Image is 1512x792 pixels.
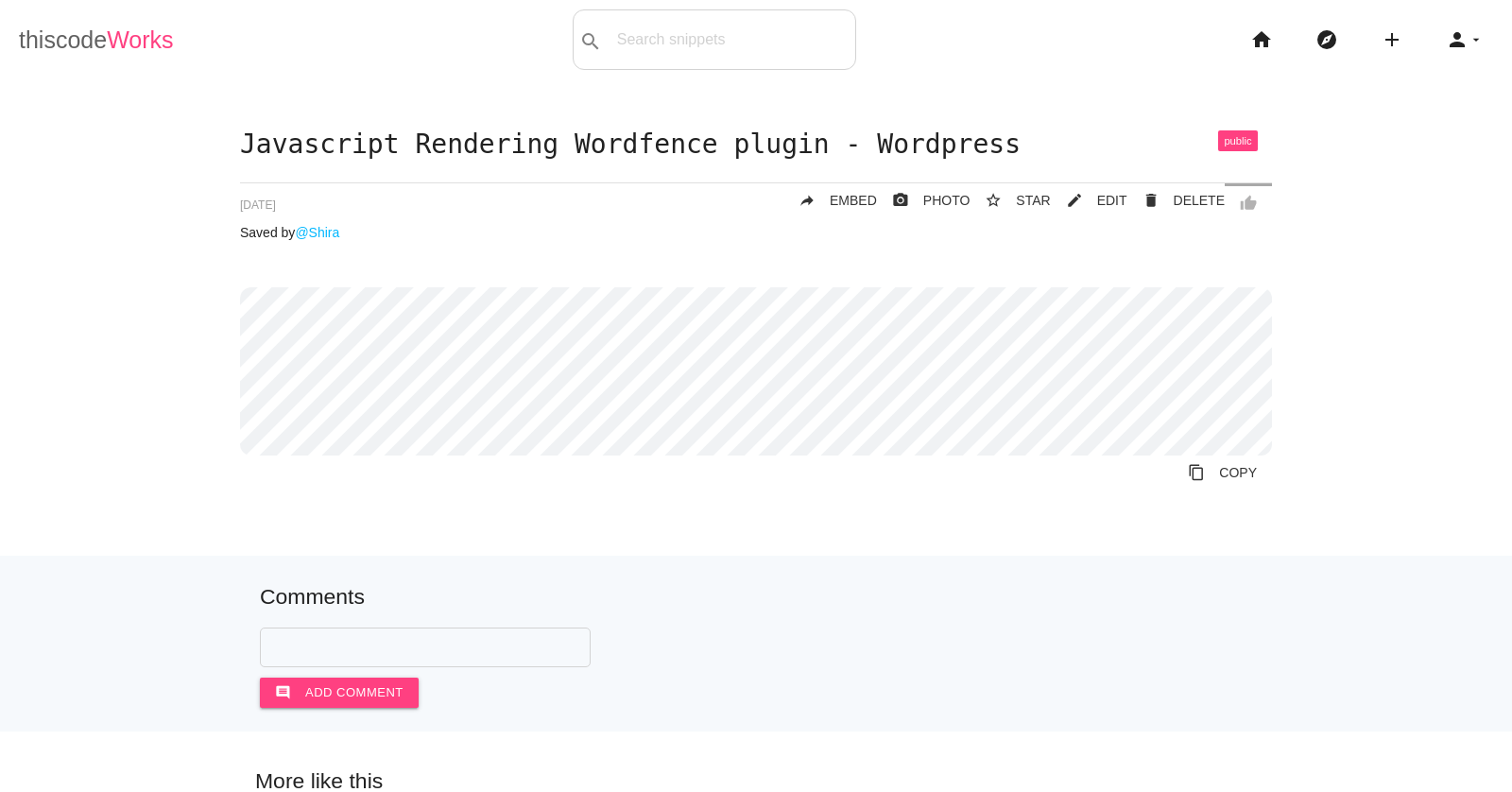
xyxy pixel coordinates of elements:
input: Search snippets [608,20,855,60]
span: DELETE [1174,193,1225,208]
a: photo_cameraPHOTO [877,183,971,217]
span: [DATE] [240,198,276,212]
a: @Shira [295,225,339,240]
i: arrow_drop_down [1469,9,1484,70]
a: replyEMBED [783,183,877,217]
span: EDIT [1097,193,1127,208]
span: STAR [1016,193,1050,208]
span: Works [107,26,173,53]
i: search [579,11,602,72]
button: star_borderSTAR [970,183,1050,217]
i: comment [275,678,291,708]
button: commentAdd comment [260,678,419,708]
i: person [1446,9,1469,70]
h1: Javascript Rendering Wordfence plugin - Wordpress [240,130,1272,160]
a: Delete Post [1127,183,1225,217]
a: thiscodeWorks [19,9,174,70]
i: add [1381,9,1403,70]
a: Copy to Clipboard [1173,456,1272,490]
i: explore [1315,9,1338,70]
button: search [574,10,608,69]
p: Saved by [240,225,1272,240]
a: mode_editEDIT [1051,183,1127,217]
i: home [1250,9,1273,70]
i: reply [799,183,816,217]
i: star_border [985,183,1002,217]
i: delete [1143,183,1160,217]
span: EMBED [830,193,877,208]
span: PHOTO [923,193,971,208]
i: content_copy [1188,456,1205,490]
i: mode_edit [1066,183,1083,217]
i: photo_camera [892,183,909,217]
h5: Comments [260,585,1252,609]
